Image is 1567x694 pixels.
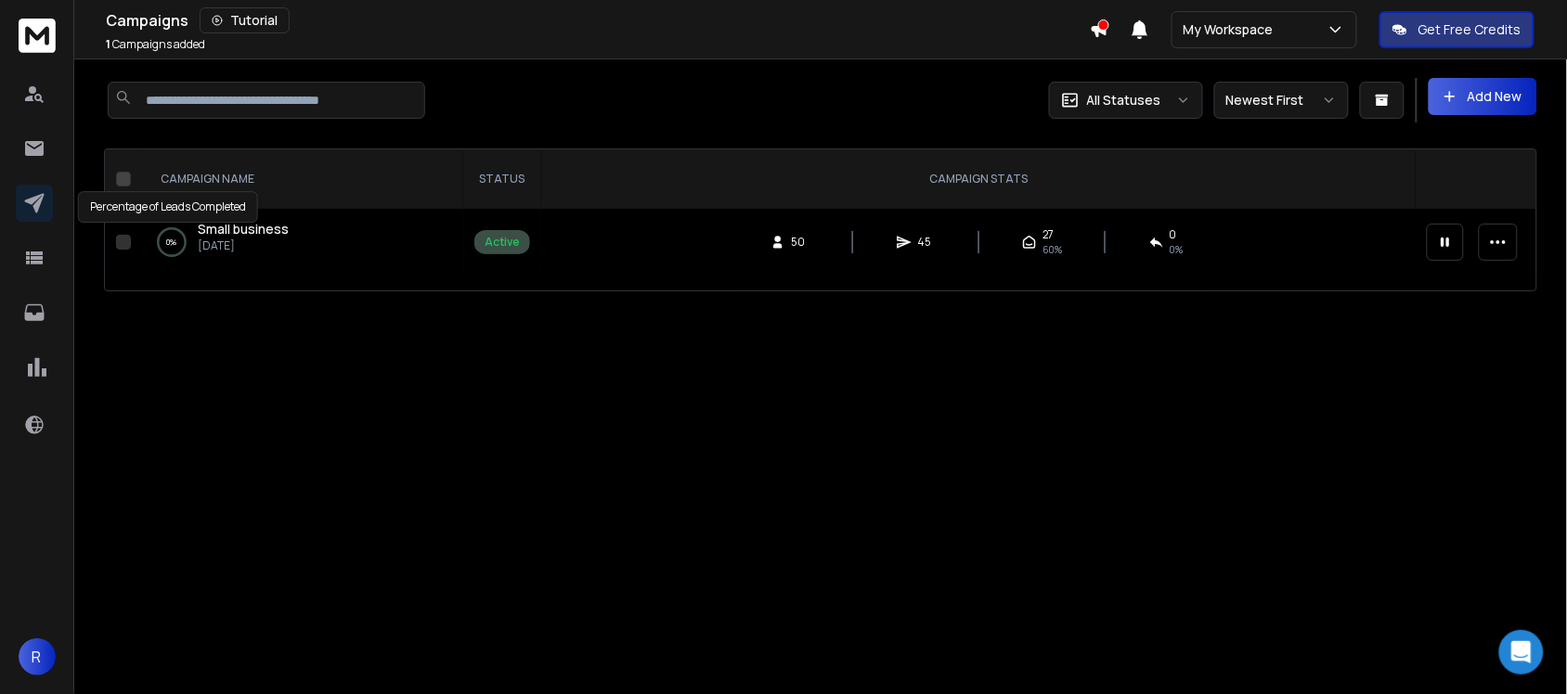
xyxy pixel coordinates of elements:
[78,191,258,223] div: Percentage of Leads Completed
[198,220,289,238] a: Small business
[1429,78,1537,115] button: Add New
[19,638,56,675] button: R
[541,149,1416,209] th: CAMPAIGN STATS
[1043,242,1063,257] span: 60 %
[917,235,936,250] span: 45
[106,36,110,52] span: 1
[1214,82,1349,119] button: Newest First
[1499,630,1544,675] div: Open Intercom Messenger
[138,209,463,276] td: 0%Small business[DATE]
[167,233,177,251] p: 0 %
[1043,227,1055,242] span: 27
[1379,11,1535,48] button: Get Free Credits
[1184,20,1281,39] p: My Workspace
[106,37,205,52] p: Campaigns added
[463,149,541,209] th: STATUS
[791,235,809,250] span: 50
[1170,227,1177,242] span: 0
[1418,20,1522,39] p: Get Free Credits
[198,238,289,253] p: [DATE]
[138,149,463,209] th: CAMPAIGN NAME
[1087,91,1161,109] p: All Statuses
[200,7,290,33] button: Tutorial
[1170,242,1184,257] span: 0 %
[198,220,289,238] span: Small business
[106,7,1090,33] div: Campaigns
[485,235,520,250] div: Active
